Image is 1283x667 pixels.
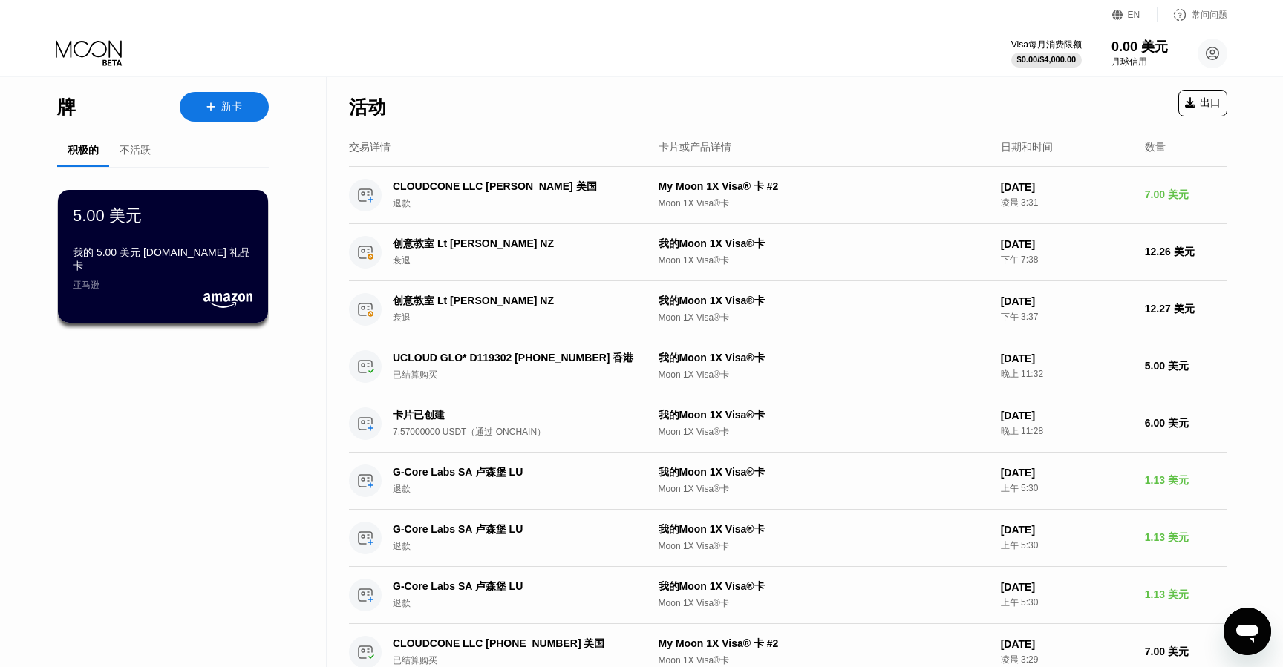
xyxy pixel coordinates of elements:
div: 卡片已创建7.57000000 USDT（通过 ONCHAIN）我的Moon 1X Visa®卡Moon 1X Visa®卡[DATE]晚上 11:286.00 美元 [349,395,1227,453]
font: [DATE] [1001,581,1035,593]
font: 我的 5.00 美元 [DOMAIN_NAME] 礼品卡 [73,246,250,272]
font: Visa每月消费限额 [1011,39,1082,50]
font: 5.00 美元 [73,206,142,225]
div: 出口 [1178,90,1227,116]
font: Moon 1X Visa®卡 [659,655,729,666]
font: 5.00 美元 [1145,360,1189,372]
font: Moon 1X Visa®卡 [659,541,729,551]
font: 1.13 美元 [1145,531,1189,543]
font: 上午 5:30 [1001,483,1039,493]
font: 6.00 美元 [1145,417,1189,429]
font: $4,000.00 [1039,55,1076,64]
font: 卡片或产品详情 [659,141,731,153]
font: 上午 5:30 [1001,597,1039,608]
font: 退款 [393,198,411,208]
font: 我的Moon 1X Visa®卡 [659,237,765,249]
font: My Moon 1X Visa® 卡 #2 [659,180,779,192]
font: [DATE] [1001,238,1035,250]
font: 不活跃 [120,144,151,156]
font: 我的Moon 1X Visa®卡 [659,580,765,592]
font: [DATE] [1001,638,1035,650]
font: 我的Moon 1X Visa®卡 [659,295,765,306]
div: 积极的 [68,144,99,157]
font: 凌晨 3:31 [1001,197,1039,208]
font: G-Core Labs SA 卢森堡 LU [393,523,523,535]
font: Moon 1X Visa®卡 [659,369,729,380]
font: 退款 [393,484,411,494]
font: G-Core Labs SA 卢森堡 LU [393,466,523,478]
font: 12.26 美元 [1145,246,1195,257]
font: 退款 [393,541,411,551]
div: UCLOUD GLO* D119302 [PHONE_NUMBER] 香港已结算购买我的Moon 1X Visa®卡Moon 1X Visa®卡[DATE]晚上 11:325.00 美元 [349,338,1227,395]
font: 下午 3:37 [1001,312,1039,322]
font: 数量 [1145,141,1166,153]
font: G-Core Labs SA 卢森堡 LU [393,580,523,592]
font: 7.00 美元 [1145,645,1189,657]
div: G-Core Labs SA 卢森堡 LU退款我的Moon 1X Visa®卡Moon 1X Visa®卡[DATE]上午 5:301.13 美元 [349,510,1227,567]
font: 已结算购买 [393,655,437,666]
font: 创意教室 Lt [PERSON_NAME] NZ [393,295,554,306]
font: 日期和时间 [1001,141,1053,153]
div: 0.00 美元月球信用 [1111,38,1168,68]
iframe: 启动消息传送窗口的按钮 [1224,608,1271,655]
font: 卡片已创建 [393,409,445,421]
font: 交易详情 [349,141,391,153]
font: Moon 1X Visa®卡 [659,312,729,323]
font: 我的Moon 1X Visa®卡 [659,409,765,421]
font: 已结算购买 [393,369,437,380]
font: 晚上 11:28 [1001,426,1043,436]
div: 5.00 美元我的 5.00 美元 [DOMAIN_NAME] 礼品卡亚马逊 [58,190,268,323]
font: 我的Moon 1X Visa®卡 [659,523,765,535]
div: 常问问题 [1158,7,1227,22]
font: CLOUDCONE LLC [PERSON_NAME] 美国 [393,180,597,192]
font: 新卡 [221,100,242,112]
font: Moon 1X Visa®卡 [659,427,729,437]
font: Moon 1X Visa®卡 [659,484,729,494]
font: 12.27 美元 [1145,303,1195,315]
font: 亚马逊 [73,280,99,290]
font: 出口 [1200,96,1221,108]
font: [DATE] [1001,524,1035,536]
font: 退款 [393,598,411,608]
div: 新卡 [180,92,269,122]
font: 我的Moon 1X Visa®卡 [659,466,765,478]
font: [DATE] [1001,181,1035,193]
font: Moon 1X Visa®卡 [659,255,729,266]
font: 0.00 美元 [1111,39,1168,54]
font: 7.57000000 USDT（通过 ONCHAIN） [393,427,546,437]
font: 上午 5:30 [1001,540,1039,551]
font: 我的Moon 1X Visa®卡 [659,352,765,364]
font: 衰退 [393,255,411,266]
font: CLOUDCONE LLC [PHONE_NUMBER] 美国 [393,637,604,649]
font: Moon 1X Visa®卡 [659,598,729,608]
font: 创意教室 Lt [PERSON_NAME] NZ [393,237,554,249]
font: 1.13 美元 [1145,474,1189,486]
font: My Moon 1X Visa® 卡 #2 [659,637,779,649]
font: 常问问题 [1192,10,1227,20]
div: EN [1112,7,1158,22]
font: 衰退 [393,312,411,323]
div: CLOUDCONE LLC [PERSON_NAME] 美国退款My Moon 1X Visa® 卡 #2Moon 1X Visa®卡[DATE]凌晨 3:317.00 美元 [349,167,1227,224]
font: / [1037,55,1039,64]
font: 月球信用 [1111,56,1147,67]
font: [DATE] [1001,410,1035,421]
font: UCLOUD GLO* D119302 [PHONE_NUMBER] 香港 [393,352,633,364]
font: [DATE] [1001,295,1035,307]
div: 创意教室 Lt [PERSON_NAME] NZ衰退我的Moon 1X Visa®卡Moon 1X Visa®卡[DATE]下午 3:3712.27 美元 [349,281,1227,338]
font: $0.00 [1017,55,1038,64]
font: 晚上 11:32 [1001,369,1043,379]
font: 下午 7:38 [1001,254,1039,265]
div: 不活跃 [120,144,151,157]
font: [DATE] [1001,467,1035,479]
font: 1.13 美元 [1145,588,1189,600]
div: 创意教室 Lt [PERSON_NAME] NZ衰退我的Moon 1X Visa®卡Moon 1X Visa®卡[DATE]下午 7:3812.26 美元 [349,224,1227,281]
font: Moon 1X Visa®卡 [659,198,729,208]
font: 牌 [57,96,76,117]
font: 7.00 美元 [1145,188,1189,200]
div: G-Core Labs SA 卢森堡 LU退款我的Moon 1X Visa®卡Moon 1X Visa®卡[DATE]上午 5:301.13 美元 [349,453,1227,510]
font: EN [1128,10,1140,20]
div: Visa每月消费限额$0.00/$4,000.00 [1011,39,1082,68]
font: 积极的 [68,144,99,156]
font: 凌晨 3:29 [1001,654,1039,665]
font: [DATE] [1001,352,1035,364]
